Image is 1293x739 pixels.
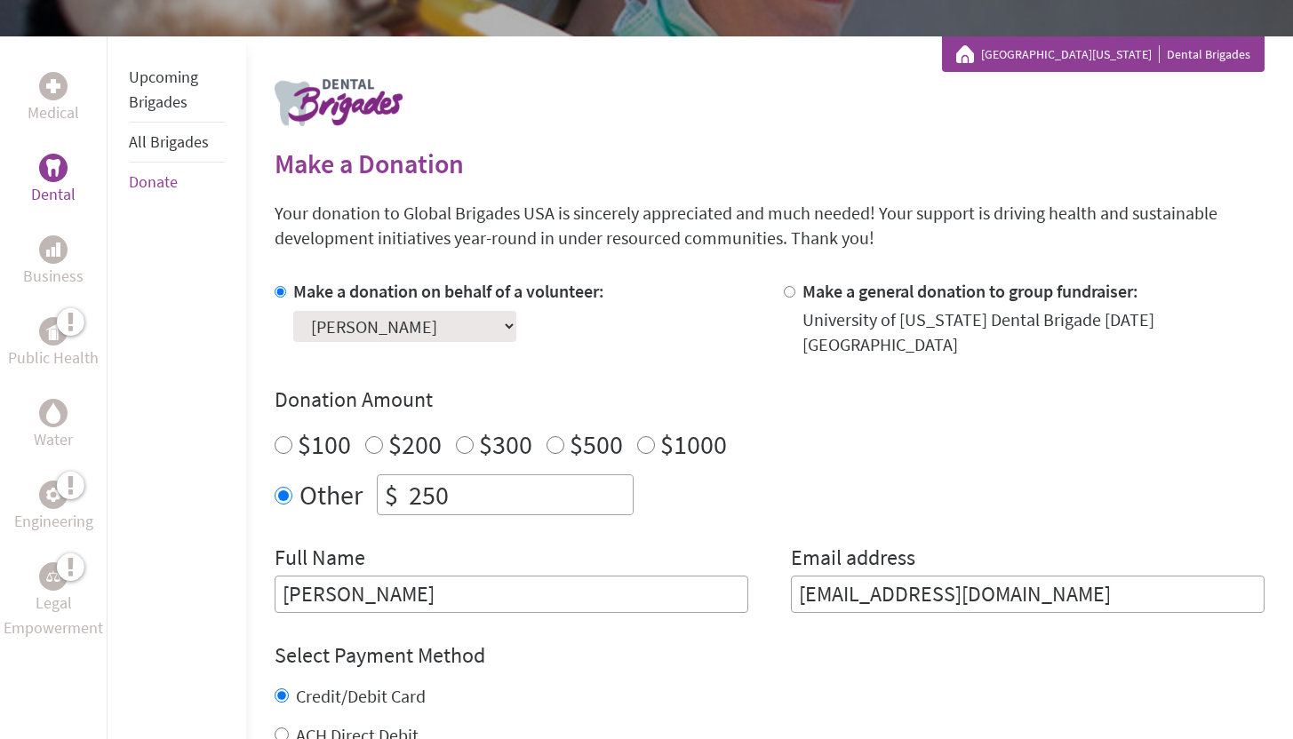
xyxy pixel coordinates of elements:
div: Public Health [39,317,68,346]
a: BusinessBusiness [23,235,84,289]
div: Dental [39,154,68,182]
a: Donate [129,171,178,192]
label: $1000 [660,427,727,461]
img: Water [46,402,60,423]
a: EngineeringEngineering [14,481,93,534]
a: DentalDental [31,154,76,207]
a: Legal EmpowermentLegal Empowerment [4,562,103,640]
a: Public HealthPublic Health [8,317,99,370]
div: Business [39,235,68,264]
li: Donate [129,163,225,202]
h4: Select Payment Method [275,641,1265,670]
p: Dental [31,182,76,207]
label: $500 [570,427,623,461]
div: Medical [39,72,68,100]
li: All Brigades [129,123,225,163]
p: Public Health [8,346,99,370]
label: $300 [479,427,532,461]
label: $200 [388,427,442,461]
label: Full Name [275,544,365,576]
label: Credit/Debit Card [296,685,426,707]
a: All Brigades [129,131,209,152]
h4: Donation Amount [275,385,1265,414]
img: Engineering [46,488,60,502]
h2: Make a Donation [275,147,1265,179]
div: Legal Empowerment [39,562,68,591]
input: Enter Full Name [275,576,748,613]
div: Water [39,399,68,427]
p: Medical [28,100,79,125]
img: Public Health [46,322,60,340]
p: Business [23,264,84,289]
div: Dental Brigades [956,45,1250,63]
img: Legal Empowerment [46,571,60,582]
img: Business [46,242,60,257]
div: $ [378,475,405,514]
a: Upcoming Brigades [129,67,198,112]
a: WaterWater [34,399,73,452]
img: logo-dental.png [275,79,403,126]
li: Upcoming Brigades [129,58,225,123]
p: Your donation to Global Brigades USA is sincerely appreciated and much needed! Your support is dr... [275,201,1265,250]
label: Email address [791,544,915,576]
div: Engineering [39,481,68,509]
img: Dental [46,159,60,176]
input: Enter Amount [405,475,633,514]
p: Engineering [14,509,93,534]
a: MedicalMedical [28,72,79,125]
label: Make a general donation to group fundraiser: [802,280,1138,302]
label: Make a donation on behalf of a volunteer: [293,280,604,302]
label: Other [299,474,363,515]
div: University of [US_STATE] Dental Brigade [DATE] [GEOGRAPHIC_DATA] [802,307,1265,357]
img: Medical [46,79,60,93]
a: [GEOGRAPHIC_DATA][US_STATE] [981,45,1160,63]
p: Water [34,427,73,452]
p: Legal Empowerment [4,591,103,640]
input: Your Email [791,576,1265,613]
label: $100 [298,427,351,461]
